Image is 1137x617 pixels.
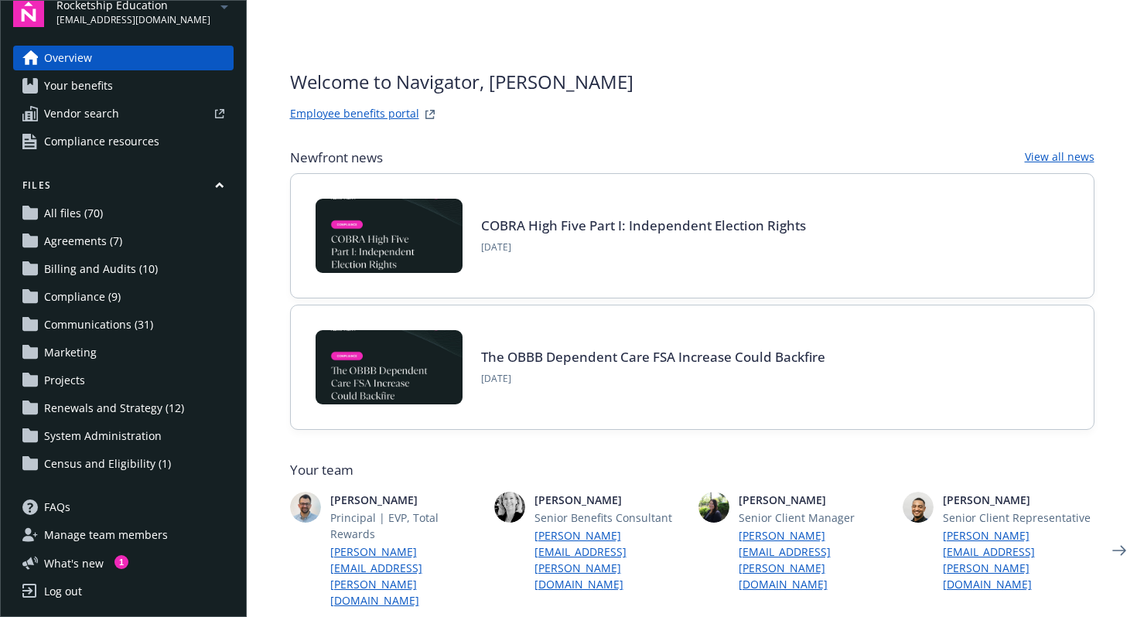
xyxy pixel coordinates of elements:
span: Renewals and Strategy (12) [44,396,184,421]
span: [DATE] [481,372,825,386]
span: Projects [44,368,85,393]
a: Billing and Audits (10) [13,257,234,281]
button: Files [13,179,234,198]
span: System Administration [44,424,162,448]
span: Compliance (9) [44,285,121,309]
a: [PERSON_NAME][EMAIL_ADDRESS][PERSON_NAME][DOMAIN_NAME] [943,527,1094,592]
span: Compliance resources [44,129,159,154]
img: photo [290,492,321,523]
a: Communications (31) [13,312,234,337]
span: Principal | EVP, Total Rewards [330,510,482,542]
span: Overview [44,46,92,70]
img: BLOG-Card Image - Compliance - OBBB Dep Care FSA - 08-01-25.jpg [316,330,463,404]
a: Manage team members [13,523,234,547]
a: System Administration [13,424,234,448]
a: Agreements (7) [13,229,234,254]
a: Renewals and Strategy (12) [13,396,234,421]
a: View all news [1025,148,1094,167]
span: Communications (31) [44,312,153,337]
span: Census and Eligibility (1) [44,452,171,476]
a: Marketing [13,340,234,365]
span: [DATE] [481,240,806,254]
span: Your benefits [44,73,113,98]
span: [PERSON_NAME] [943,492,1094,508]
a: Vendor search [13,101,234,126]
a: Employee benefits portal [290,105,419,124]
a: Compliance (9) [13,285,234,309]
a: Compliance resources [13,129,234,154]
img: photo [698,492,729,523]
a: [PERSON_NAME][EMAIL_ADDRESS][PERSON_NAME][DOMAIN_NAME] [739,527,890,592]
span: [PERSON_NAME] [330,492,482,508]
a: All files (70) [13,201,234,226]
a: Census and Eligibility (1) [13,452,234,476]
span: Welcome to Navigator , [PERSON_NAME] [290,68,633,96]
div: 1 [114,555,128,569]
span: Newfront news [290,148,383,167]
span: Billing and Audits (10) [44,257,158,281]
span: Manage team members [44,523,168,547]
span: Marketing [44,340,97,365]
span: Senior Client Manager [739,510,890,526]
a: COBRA High Five Part I: Independent Election Rights [481,216,806,234]
span: All files (70) [44,201,103,226]
span: Vendor search [44,101,119,126]
span: Senior Benefits Consultant [534,510,686,526]
span: Your team [290,461,1094,479]
div: Log out [44,579,82,604]
span: [PERSON_NAME] [739,492,890,508]
a: FAQs [13,495,234,520]
span: Agreements (7) [44,229,122,254]
span: What ' s new [44,555,104,571]
img: BLOG-Card Image - Compliance - COBRA High Five Pt 1 07-18-25.jpg [316,199,463,273]
a: [PERSON_NAME][EMAIL_ADDRESS][PERSON_NAME][DOMAIN_NAME] [534,527,686,592]
a: Projects [13,368,234,393]
span: Senior Client Representative [943,510,1094,526]
a: [PERSON_NAME][EMAIL_ADDRESS][PERSON_NAME][DOMAIN_NAME] [330,544,482,608]
a: Your benefits [13,73,234,98]
img: photo [903,492,934,523]
a: The OBBB Dependent Care FSA Increase Could Backfire [481,348,825,366]
span: FAQs [44,495,70,520]
a: Overview [13,46,234,70]
a: Next [1107,538,1132,563]
button: What's new1 [13,555,128,571]
img: photo [494,492,525,523]
a: striveWebsite [421,105,439,124]
span: [EMAIL_ADDRESS][DOMAIN_NAME] [56,13,210,27]
span: [PERSON_NAME] [534,492,686,508]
